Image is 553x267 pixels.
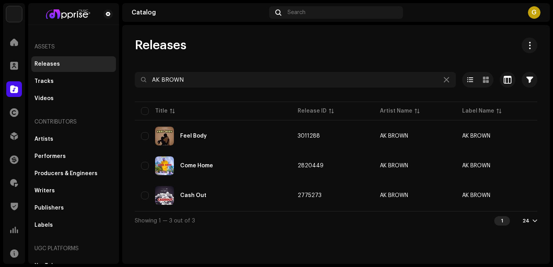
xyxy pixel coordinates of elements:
[462,107,494,115] div: Label Name
[380,163,450,168] span: AK BROWN
[298,163,323,168] span: 2820449
[155,156,174,175] img: ab449a5b-0aec-4a04-9e8a-ac1e6cb4fd34
[180,163,213,168] div: Come Home
[132,9,266,16] div: Catalog
[31,113,116,131] re-a-nav-header: Contributors
[528,6,540,19] div: G
[34,205,64,211] div: Publishers
[34,9,100,19] img: bf2740f5-a004-4424-adf7-7bc84ff11fd7
[522,218,530,224] div: 24
[298,133,320,139] span: 3011288
[31,149,116,164] re-m-nav-item: Performers
[462,133,490,139] span: AK BROWN
[34,222,53,228] div: Labels
[380,163,408,168] div: AK BROWN
[34,61,60,67] div: Releases
[34,95,54,102] div: Videos
[135,38,186,53] span: Releases
[155,107,168,115] div: Title
[34,136,53,142] div: Artists
[31,56,116,72] re-m-nav-item: Releases
[298,107,327,115] div: Release ID
[34,188,55,194] div: Writers
[380,133,450,139] span: AK BROWN
[380,107,412,115] div: Artist Name
[31,183,116,199] re-m-nav-item: Writers
[31,131,116,147] re-m-nav-item: Artists
[34,170,98,177] div: Producers & Engineers
[135,218,195,224] span: Showing 1 — 3 out of 3
[380,193,408,198] div: AK BROWN
[380,133,408,139] div: AK BROWN
[494,216,510,226] div: 1
[34,78,54,84] div: Tracks
[462,193,490,198] span: AK BROWN
[298,193,322,198] span: 2775273
[155,186,174,205] img: 4e9b48d8-c297-41ee-b1aa-f48b4bb77565
[380,193,450,198] span: AK BROWN
[31,38,116,56] re-a-nav-header: Assets
[462,163,490,168] span: AK BROWN
[31,166,116,181] re-m-nav-item: Producers & Engineers
[31,200,116,216] re-m-nav-item: Publishers
[6,6,22,22] img: 1c16f3de-5afb-4452-805d-3f3454e20b1b
[34,153,66,159] div: Performers
[31,239,116,258] re-a-nav-header: UGC Platforms
[287,9,305,16] span: Search
[135,72,456,88] input: Search
[31,217,116,233] re-m-nav-item: Labels
[31,91,116,106] re-m-nav-item: Videos
[180,133,207,139] div: Feel Body
[180,193,206,198] div: Cash Out
[31,73,116,89] re-m-nav-item: Tracks
[155,127,174,145] img: 2fa80846-de8a-4803-be98-3bf693cd4dfe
